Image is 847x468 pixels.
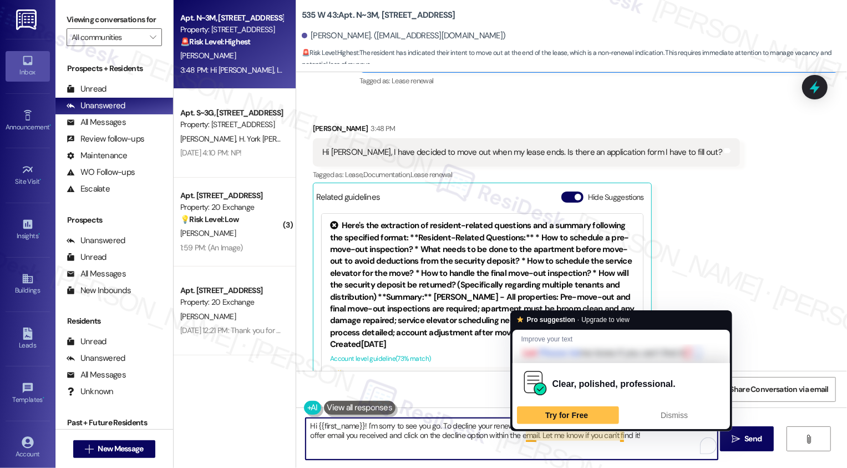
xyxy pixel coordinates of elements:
[180,325,677,335] div: [DATE] 12:21 PM: Thank you for contacting our leasing department. A leasing partner will be in to...
[744,433,762,445] span: Send
[67,336,106,348] div: Unread
[67,167,135,178] div: WO Follow-ups
[180,12,283,24] div: Apt. N~3M, [STREET_ADDRESS]
[239,134,321,144] span: H. York [PERSON_NAME]
[723,377,836,402] button: Share Conversation via email
[40,176,42,184] span: •
[720,426,774,451] button: Send
[180,148,242,158] div: [DATE] 4:10 PM: NP!
[180,24,283,36] div: Property: [STREET_ADDRESS]
[67,117,126,128] div: All Messages
[180,119,283,130] div: Property: [STREET_ADDRESS]
[334,369,630,377] div: ✨ Why is this guideline relevant?:
[330,220,635,339] div: Here's the extraction of resident-related questions and a summary following the specified format:...
[6,433,50,463] a: Account
[67,183,110,195] div: Escalate
[180,190,283,202] div: Apt. [STREET_ADDRESS]
[732,435,740,444] i: 
[6,51,50,81] a: Inbox
[67,285,131,296] div: New Inbounds
[67,150,128,162] div: Maintenance
[67,369,126,381] div: All Messages
[330,353,635,365] div: Account level guideline ( 73 % match)
[410,170,453,179] span: Lease renewal
[392,76,434,85] span: Lease renewal
[6,379,50,409] a: Templates •
[6,324,50,354] a: Leads
[180,311,236,321] span: [PERSON_NAME]
[180,37,251,47] strong: 🚨 Risk Level: Highest
[359,73,839,89] div: Tagged as:
[306,418,718,460] textarea: To enrich screen reader interactions, please activate Accessibility in Grammarly extension settings
[67,133,144,145] div: Review follow-ups
[180,65,577,75] div: 3:48 PM: Hi [PERSON_NAME], I have decided to move out when my lease ends. Is there an application...
[43,394,44,402] span: •
[180,202,283,213] div: Property: 20 Exchange
[67,251,106,263] div: Unread
[345,170,363,179] span: Lease ,
[302,9,455,21] b: 535 W 43: Apt. N~3M, [STREET_ADDRESS]
[67,268,126,280] div: All Messages
[55,315,173,327] div: Residents
[67,100,125,112] div: Unanswered
[67,235,125,246] div: Unanswered
[38,230,40,238] span: •
[363,170,410,179] span: Documentation ,
[316,192,381,208] div: Related guidelines
[180,228,236,238] span: [PERSON_NAME]
[98,443,143,455] span: New Message
[67,386,114,397] div: Unknown
[180,285,283,296] div: Apt. [STREET_ADDRESS]
[330,367,635,421] div: This FAQ directly addresses the resident's need to know about move-out procedures by informing th...
[730,384,829,395] span: Share Conversation via email
[180,296,283,308] div: Property: 20 Exchange
[55,214,173,226] div: Prospects
[180,214,239,224] strong: 💡 Risk Level: Low
[67,11,162,28] label: Viewing conversations for
[588,192,644,203] label: Hide Suggestions
[67,353,125,364] div: Unanswered
[55,417,173,429] div: Past + Future Residents
[6,215,50,245] a: Insights •
[368,123,395,134] div: 3:48 PM
[322,147,722,158] div: Hi [PERSON_NAME], I have decided to move out when my lease ends. Is there an application form I h...
[6,269,50,299] a: Buildings
[55,63,173,74] div: Prospects + Residents
[804,435,813,444] i: 
[180,107,283,119] div: Apt. S~3G, [STREET_ADDRESS]
[302,48,359,57] strong: 🚨 Risk Level: Highest
[16,9,39,30] img: ResiDesk Logo
[85,445,93,454] i: 
[302,30,506,42] div: [PERSON_NAME]. ([EMAIL_ADDRESS][DOMAIN_NAME])
[49,122,51,129] span: •
[72,28,144,46] input: All communities
[313,123,740,138] div: [PERSON_NAME]
[180,51,236,61] span: [PERSON_NAME]
[302,47,847,71] span: : The resident has indicated their intent to move out at the end of the lease, which is a non-ren...
[73,440,155,458] button: New Message
[180,243,243,253] div: 1:59 PM: (An Image)
[150,33,156,42] i: 
[67,83,106,95] div: Unread
[6,160,50,190] a: Site Visit •
[330,339,635,350] div: Created [DATE]
[180,134,239,144] span: [PERSON_NAME]
[313,167,740,183] div: Tagged as:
